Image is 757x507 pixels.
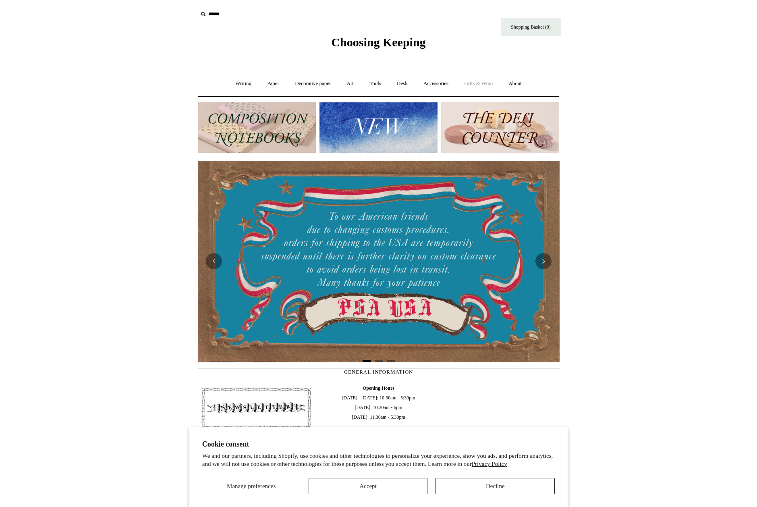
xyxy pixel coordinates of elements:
[198,161,560,362] img: USA PSA .jpg__PID:33428022-6587-48b7-8b57-d7eefc91f15a
[309,478,428,494] button: Accept
[344,369,413,375] span: GENERAL INFORMATION
[198,383,315,433] img: pf-4db91bb9--1305-Newsletter-Button_1200x.jpg
[227,483,276,489] span: Manage preferences
[363,360,371,362] button: Page 1
[362,73,388,94] a: Tools
[202,478,301,494] button: Manage preferences
[363,385,394,391] b: Opening Hours
[390,73,415,94] a: Desk
[260,73,286,94] a: Paper
[319,102,438,153] img: New.jpg__PID:f73bdf93-380a-4a35-bcfe-7823039498e1
[202,440,555,449] h2: Cookie consent
[331,35,425,49] span: Choosing Keeping
[436,478,555,494] button: Decline
[206,253,222,269] button: Previous
[501,18,561,36] a: Shopping Basket (0)
[535,253,552,269] button: Next
[501,73,529,94] a: About
[441,102,559,153] img: The Deli Counter
[375,360,383,362] button: Page 2
[472,461,507,467] a: Privacy Policy
[198,102,316,153] img: 202302 Composition ledgers.jpg__PID:69722ee6-fa44-49dd-a067-31375e5d54ec
[457,73,500,94] a: Gifts & Wrap
[387,360,395,362] button: Page 3
[320,383,437,461] span: [DATE] - [DATE]: 10:30am - 5:30pm [DATE]: 10.30am - 6pm [DATE]: 11.30am - 5.30pm 020 7613 3842
[442,383,559,504] iframe: google_map
[416,73,456,94] a: Accessories
[340,73,361,94] a: Art
[202,452,555,468] p: We and our partners, including Shopify, use cookies and other technologies to personalize your ex...
[288,73,338,94] a: Decorative paper
[331,42,425,48] a: Choosing Keeping
[228,73,259,94] a: Writing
